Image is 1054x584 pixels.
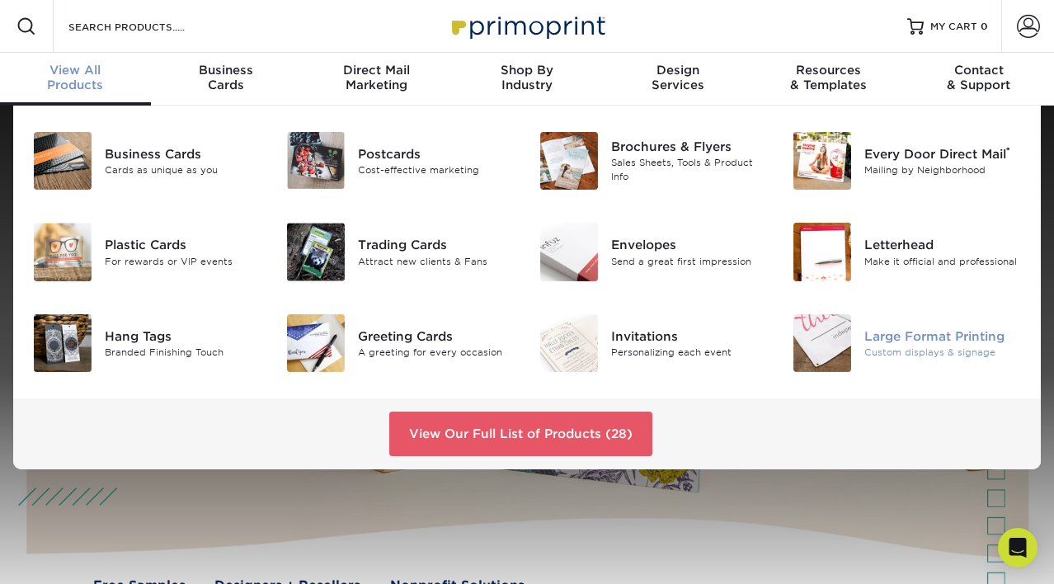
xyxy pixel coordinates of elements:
[151,53,302,106] a: BusinessCards
[389,412,652,456] a: View Our Full List of Products (28)
[611,157,768,184] div: Sales Sheets, Tools & Product Info
[34,223,92,280] img: Plastic Cards
[287,314,345,372] img: Greeting Cards
[793,125,1021,196] a: Every Door Direct Mail Every Door Direct Mail® Mailing by Neighborhood
[864,163,1021,177] div: Mailing by Neighborhood
[105,254,261,268] div: For rewards or VIP events
[151,63,302,92] div: Cards
[753,63,904,78] span: Resources
[611,236,768,254] div: Envelopes
[611,346,768,360] div: Personalizing each event
[753,63,904,92] div: & Templates
[793,223,851,280] img: Letterhead
[286,125,515,195] a: Postcards Postcards Cost-effective marketing
[105,346,261,360] div: Branded Finishing Touch
[930,20,977,34] span: MY CART
[903,63,1054,92] div: & Support
[452,53,603,106] a: Shop ByIndustry
[445,8,609,44] img: Primoprint
[358,162,515,177] div: Cost-effective marketing
[539,216,768,287] a: Envelopes Envelopes Send a great first impression
[903,63,1054,78] span: Contact
[864,254,1021,268] div: Make it official and professional
[793,314,851,372] img: Large Format Printing
[105,236,261,254] div: Plastic Cards
[358,254,515,268] div: Attract new clients & Fans
[793,132,851,190] img: Every Door Direct Mail
[151,63,302,78] span: Business
[793,308,1021,379] a: Large Format Printing Large Format Printing Custom displays & signage
[34,132,92,190] img: Business Cards
[301,53,452,106] a: Direct MailMarketing
[286,216,515,287] a: Trading Cards Trading Cards Attract new clients & Fans
[864,236,1021,254] div: Letterhead
[611,139,768,157] div: Brochures & Flyers
[864,327,1021,345] div: Large Format Printing
[358,236,515,254] div: Trading Cards
[358,346,515,360] div: A greeting for every occasion
[33,125,261,196] a: Business Cards Business Cards Cards as unique as you
[358,327,515,345] div: Greeting Cards
[611,327,768,345] div: Invitations
[903,53,1054,106] a: Contact& Support
[33,308,261,379] a: Hang Tags Hang Tags Branded Finishing Touch
[67,16,228,36] input: SEARCH PRODUCTS.....
[602,53,753,106] a: DesignServices
[753,53,904,106] a: Resources& Templates
[105,163,261,177] div: Cards as unique as you
[286,308,515,379] a: Greeting Cards Greeting Cards A greeting for every occasion
[539,308,768,379] a: Invitations Invitations Personalizing each event
[287,223,345,280] img: Trading Cards
[540,223,598,280] img: Envelopes
[602,63,753,92] div: Services
[1006,144,1010,156] sup: ®
[611,254,768,268] div: Send a great first impression
[540,132,598,190] img: Brochures & Flyers
[301,63,452,92] div: Marketing
[105,327,261,345] div: Hang Tags
[358,144,515,162] div: Postcards
[287,132,345,189] img: Postcards
[793,216,1021,287] a: Letterhead Letterhead Make it official and professional
[105,145,261,163] div: Business Cards
[301,63,452,78] span: Direct Mail
[602,63,753,78] span: Design
[452,63,603,78] span: Shop By
[864,346,1021,360] div: Custom displays & signage
[34,314,92,372] img: Hang Tags
[864,145,1021,163] div: Every Door Direct Mail
[981,21,988,32] span: 0
[33,216,261,287] a: Plastic Cards Plastic Cards For rewards or VIP events
[452,63,603,92] div: Industry
[998,528,1038,568] div: Open Intercom Messenger
[539,125,768,196] a: Brochures & Flyers Brochures & Flyers Sales Sheets, Tools & Product Info
[540,314,598,372] img: Invitations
